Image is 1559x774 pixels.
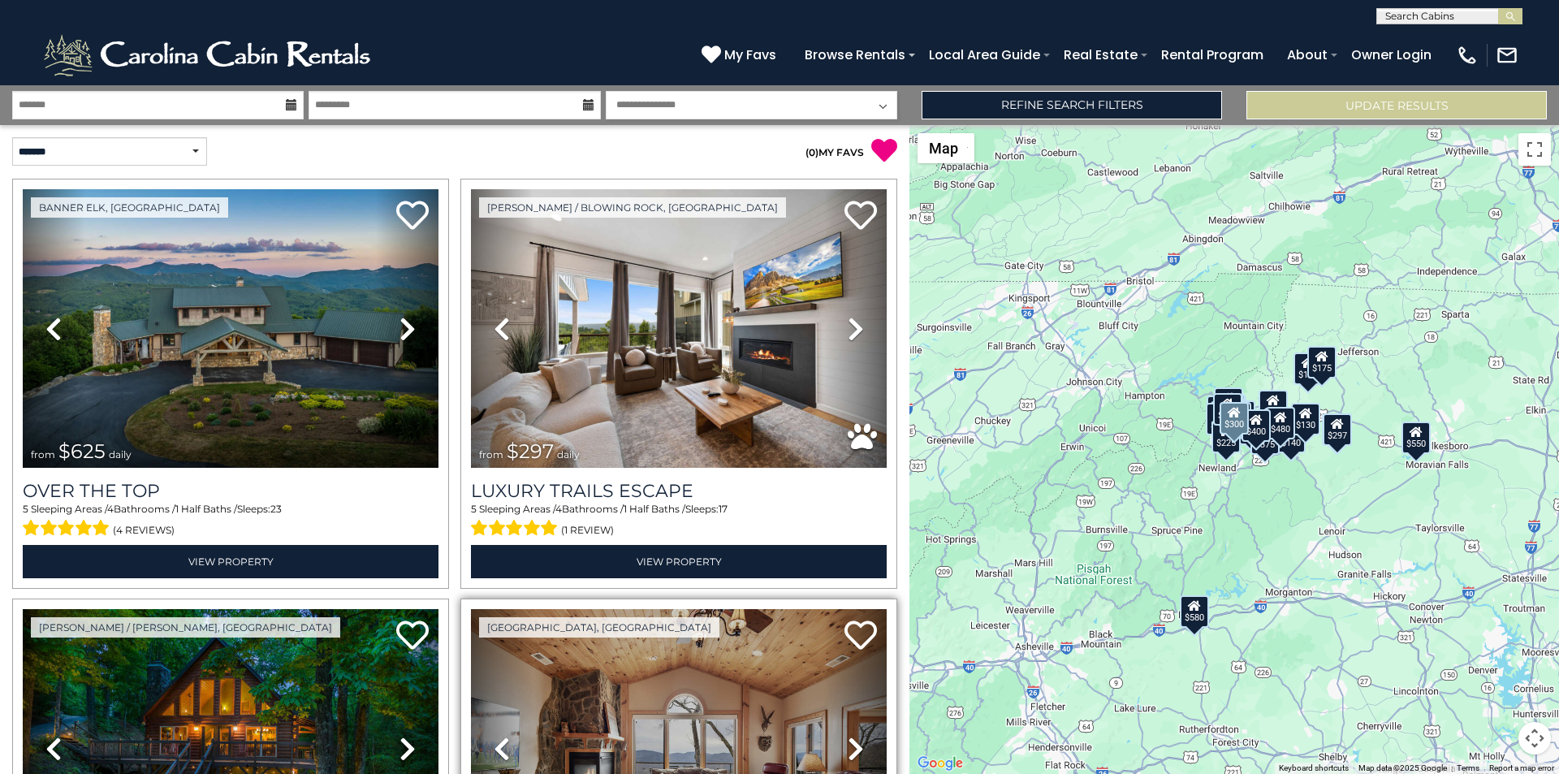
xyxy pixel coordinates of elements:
[555,503,562,515] span: 4
[507,439,554,463] span: $297
[175,503,237,515] span: 1 Half Baths /
[109,448,132,461] span: daily
[1213,392,1242,425] div: $425
[471,189,887,468] img: thumbnail_168695581.jpeg
[1266,406,1295,439] div: $480
[1242,409,1271,441] div: $400
[1211,421,1241,453] div: $225
[107,503,114,515] span: 4
[719,503,728,515] span: 17
[471,545,887,578] a: View Property
[1206,402,1235,435] div: $230
[844,619,877,654] a: Add to favorites
[1323,413,1352,446] div: $297
[396,199,429,234] a: Add to favorites
[913,753,967,774] a: Open this area in Google Maps (opens a new window)
[921,41,1048,69] a: Local Area Guide
[479,197,786,218] a: [PERSON_NAME] / Blowing Rock, [GEOGRAPHIC_DATA]
[805,146,818,158] span: ( )
[31,197,228,218] a: Banner Elk, [GEOGRAPHIC_DATA]
[929,140,958,157] span: Map
[922,91,1222,119] a: Refine Search Filters
[1518,722,1551,755] button: Map camera controls
[1291,403,1320,435] div: $130
[1276,420,1306,452] div: $140
[624,503,685,515] span: 1 Half Baths /
[561,520,614,541] span: (1 review)
[557,448,580,461] span: daily
[1489,763,1554,772] a: Report a map error
[702,45,780,66] a: My Favs
[1279,41,1336,69] a: About
[809,146,815,158] span: 0
[1250,422,1280,454] div: $375
[1180,595,1209,627] div: $580
[1457,763,1479,772] a: Terms
[471,503,477,515] span: 5
[724,45,776,65] span: My Favs
[1056,41,1146,69] a: Real Estate
[479,617,719,638] a: [GEOGRAPHIC_DATA], [GEOGRAPHIC_DATA]
[1401,421,1431,453] div: $550
[1214,387,1243,419] div: $125
[23,480,438,502] a: Over The Top
[1279,763,1349,774] button: Keyboard shortcuts
[913,753,967,774] img: Google
[805,146,864,158] a: (0)MY FAVS
[1456,44,1479,67] img: phone-regular-white.png
[1518,133,1551,166] button: Toggle fullscreen view
[844,199,877,234] a: Add to favorites
[58,439,106,463] span: $625
[23,545,438,578] a: View Property
[1259,390,1288,422] div: $349
[1307,345,1337,378] div: $175
[471,502,887,541] div: Sleeping Areas / Bathrooms / Sleeps:
[23,189,438,468] img: thumbnail_167153549.jpeg
[797,41,913,69] a: Browse Rentals
[1343,41,1440,69] a: Owner Login
[918,133,974,163] button: Change map style
[23,503,28,515] span: 5
[396,619,429,654] a: Add to favorites
[1293,352,1323,385] div: $175
[1358,763,1447,772] span: Map data ©2025 Google
[31,617,340,638] a: [PERSON_NAME] / [PERSON_NAME], [GEOGRAPHIC_DATA]
[479,448,503,461] span: from
[1153,41,1272,69] a: Rental Program
[1496,44,1518,67] img: mail-regular-white.png
[270,503,282,515] span: 23
[23,502,438,541] div: Sleeping Areas / Bathrooms / Sleeps:
[41,31,378,80] img: White-1-2.png
[113,520,175,541] span: (4 reviews)
[471,480,887,502] a: Luxury Trails Escape
[1246,91,1547,119] button: Update Results
[31,448,55,461] span: from
[1220,402,1249,435] div: $300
